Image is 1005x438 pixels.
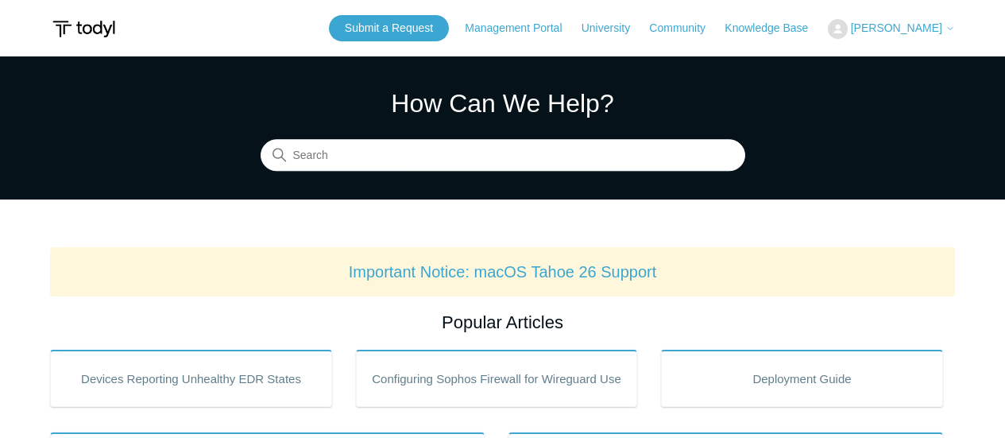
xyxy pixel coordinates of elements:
[261,84,745,122] h1: How Can We Help?
[50,309,955,335] h2: Popular Articles
[828,19,955,39] button: [PERSON_NAME]
[261,140,745,172] input: Search
[661,350,943,407] a: Deployment Guide
[329,15,449,41] a: Submit a Request
[349,263,657,281] a: Important Notice: macOS Tahoe 26 Support
[649,20,721,37] a: Community
[50,350,332,407] a: Devices Reporting Unhealthy EDR States
[851,21,942,34] span: [PERSON_NAME]
[356,350,638,407] a: Configuring Sophos Firewall for Wireguard Use
[582,20,646,37] a: University
[50,14,118,44] img: Todyl Support Center Help Center home page
[465,20,578,37] a: Management Portal
[725,20,824,37] a: Knowledge Base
